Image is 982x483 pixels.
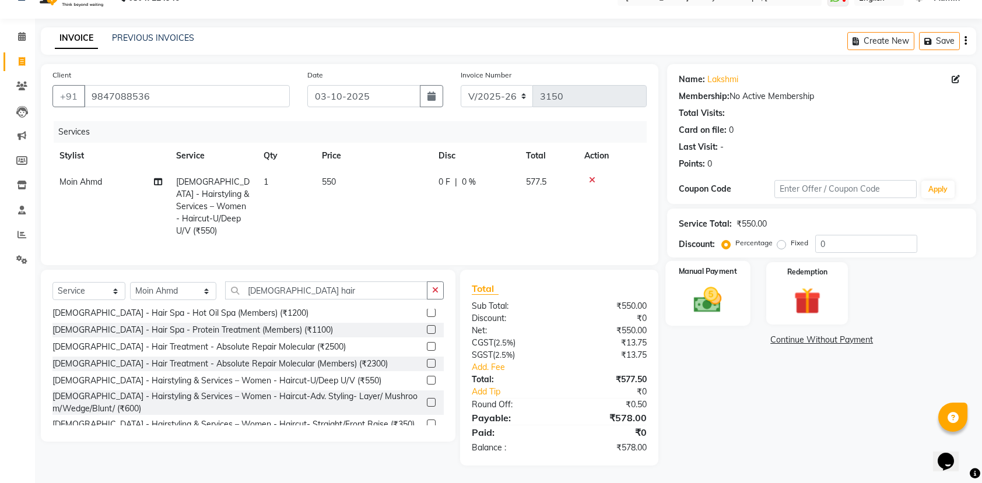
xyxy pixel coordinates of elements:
div: ₹13.75 [559,349,655,361]
label: Manual Payment [679,266,737,277]
label: Percentage [735,238,773,248]
div: [DEMOGRAPHIC_DATA] - Hair Spa - Hot Oil Spa (Members) (₹1200) [52,307,308,319]
div: ₹550.00 [559,300,655,312]
button: Create New [847,32,914,50]
div: ( ) [463,337,559,349]
span: CGST [472,337,493,348]
span: 2.5% [495,350,513,359]
span: Total [472,283,499,295]
div: Membership: [679,90,730,103]
span: 577.5 [526,177,546,187]
a: PREVIOUS INVOICES [112,33,194,43]
a: Add Tip [463,386,576,398]
button: Save [919,32,960,50]
th: Disc [432,143,519,169]
a: Add. Fee [463,361,655,373]
div: ₹550.00 [559,325,655,337]
img: _cash.svg [685,284,731,316]
span: 550 [322,177,336,187]
div: Points: [679,158,705,170]
div: - [720,141,724,153]
div: ₹0 [559,312,655,325]
div: 0 [707,158,712,170]
div: [DEMOGRAPHIC_DATA] - Hair Treatment - Absolute Repair Molecular (Members) (₹2300) [52,358,388,370]
div: Services [54,121,655,143]
span: 1 [264,177,268,187]
label: Client [52,70,71,80]
th: Price [315,143,432,169]
div: [DEMOGRAPHIC_DATA] - Hair Treatment - Absolute Repair Molecular (₹2500) [52,341,346,353]
span: [DEMOGRAPHIC_DATA] - Hairstyling & Services – Women - Haircut-U/Deep U/V (₹550) [176,177,250,236]
span: 2.5% [496,338,513,347]
div: Balance : [463,442,559,454]
div: [DEMOGRAPHIC_DATA] - Hairstyling & Services – Women - Haircut-U/Deep U/V (₹550) [52,375,381,387]
button: +91 [52,85,85,107]
span: Moin Ahmd [59,177,102,187]
div: ₹577.50 [559,373,655,386]
th: Service [169,143,257,169]
div: [DEMOGRAPHIC_DATA] - Hair Spa - Protein Treatment (Members) (₹1100) [52,324,333,336]
div: Paid: [463,425,559,439]
span: 0 % [462,176,476,188]
div: Total Visits: [679,107,725,119]
div: ( ) [463,349,559,361]
input: Search by Name/Mobile/Email/Code [84,85,290,107]
div: [DEMOGRAPHIC_DATA] - Hairstyling & Services – Women - Haircut- Straight/Front Raise (₹350) [52,418,415,431]
button: Apply [921,181,955,198]
label: Fixed [791,238,808,248]
iframe: chat widget [933,436,970,471]
div: Coupon Code [679,183,774,195]
div: Last Visit: [679,141,718,153]
div: Card on file: [679,124,727,136]
div: ₹13.75 [559,337,655,349]
div: ₹578.00 [559,442,655,454]
th: Action [577,143,647,169]
div: Name: [679,73,705,86]
div: [DEMOGRAPHIC_DATA] - Hairstyling & Services – Women - Haircut-Adv. Styling- Layer/ Mushroom/Wedge... [52,390,422,415]
input: Search or Scan [225,281,427,299]
th: Stylist [52,143,169,169]
label: Redemption [787,267,827,277]
div: Discount: [679,238,715,251]
div: Net: [463,325,559,337]
div: Round Off: [463,399,559,411]
div: Discount: [463,312,559,325]
input: Enter Offer / Coupon Code [774,180,917,198]
span: 0 F [439,176,450,188]
div: ₹0 [576,386,656,398]
label: Date [307,70,323,80]
div: Payable: [463,411,559,425]
div: Sub Total: [463,300,559,312]
a: Lakshmi [707,73,738,86]
div: ₹578.00 [559,411,655,425]
div: No Active Membership [679,90,965,103]
a: INVOICE [55,28,98,49]
div: Service Total: [679,218,732,230]
div: ₹550.00 [737,218,767,230]
th: Total [519,143,577,169]
img: _gift.svg [785,284,829,318]
div: Total: [463,373,559,386]
div: ₹0 [559,425,655,439]
label: Invoice Number [461,70,511,80]
span: SGST [472,350,493,360]
span: | [455,176,457,188]
th: Qty [257,143,315,169]
div: 0 [729,124,734,136]
a: Continue Without Payment [669,334,974,346]
div: ₹0.50 [559,399,655,411]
